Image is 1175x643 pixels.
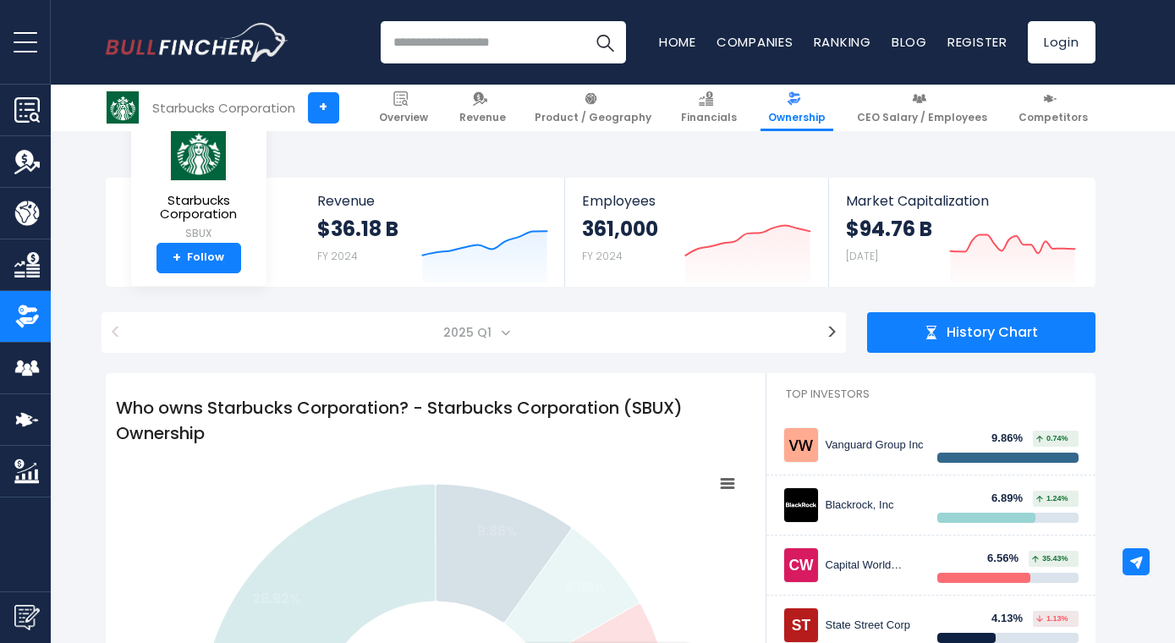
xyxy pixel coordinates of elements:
[252,589,301,608] text: 28.92%
[857,111,987,124] span: CEO Salary / Employees
[308,92,339,124] a: +
[846,249,878,263] small: [DATE]
[846,216,932,242] strong: $94.76 B
[925,326,938,339] img: history chart
[584,21,626,63] button: Search
[1011,85,1095,131] a: Competitors
[768,111,826,124] span: Ownership
[673,85,744,131] a: Financials
[535,111,651,124] span: Product / Geography
[317,193,548,209] span: Revenue
[892,33,927,51] a: Blog
[145,194,253,222] span: Starbucks Corporation
[102,312,129,353] button: <
[106,23,288,62] a: Go to homepage
[107,91,139,124] img: SBUX logo
[1032,555,1068,563] span: 35.43%
[106,23,288,62] img: Bullfincher logo
[173,250,181,266] strong: +
[476,521,517,541] text: 9.86%
[437,321,502,344] span: 2025 Q1
[317,216,398,242] strong: $36.18 B
[947,324,1038,342] span: History Chart
[1036,435,1068,442] span: 0.74%
[1036,495,1068,503] span: 1.24%
[1036,615,1068,623] span: 1.13%
[829,178,1093,287] a: Market Capitalization $94.76 B [DATE]
[152,98,295,118] div: Starbucks Corporation
[371,85,436,131] a: Overview
[317,249,358,263] small: FY 2024
[156,243,241,273] a: +Follow
[379,111,428,124] span: Overview
[1028,21,1095,63] a: Login
[659,33,696,51] a: Home
[582,193,811,209] span: Employees
[991,612,1033,626] div: 4.13%
[987,552,1029,566] div: 6.56%
[145,226,253,241] small: SBUX
[991,431,1033,446] div: 9.86%
[826,558,925,573] div: Capital World Investors
[582,249,623,263] small: FY 2024
[849,85,995,131] a: CEO Salary / Employees
[826,618,925,633] div: State Street Corp
[681,111,737,124] span: Financials
[300,178,565,287] a: Revenue $36.18 B FY 2024
[1019,111,1088,124] span: Competitors
[106,385,766,456] h1: Who owns Starbucks Corporation? - Starbucks Corporation (SBUX) Ownership
[826,498,925,513] div: Blackrock, Inc
[564,578,605,597] text: 6.89%
[169,124,228,181] img: SBUX logo
[760,85,833,131] a: Ownership
[582,216,658,242] strong: 361,000
[947,33,1008,51] a: Register
[717,33,793,51] a: Companies
[14,304,40,329] img: Ownership
[138,312,810,353] span: 2025 Q1
[818,312,846,353] button: >
[814,33,871,51] a: Ranking
[766,373,1095,415] h2: Top Investors
[144,124,254,243] a: Starbucks Corporation SBUX
[452,85,513,131] a: Revenue
[826,438,925,453] div: Vanguard Group Inc
[459,111,506,124] span: Revenue
[527,85,659,131] a: Product / Geography
[565,178,828,287] a: Employees 361,000 FY 2024
[846,193,1076,209] span: Market Capitalization
[991,492,1033,506] div: 6.89%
